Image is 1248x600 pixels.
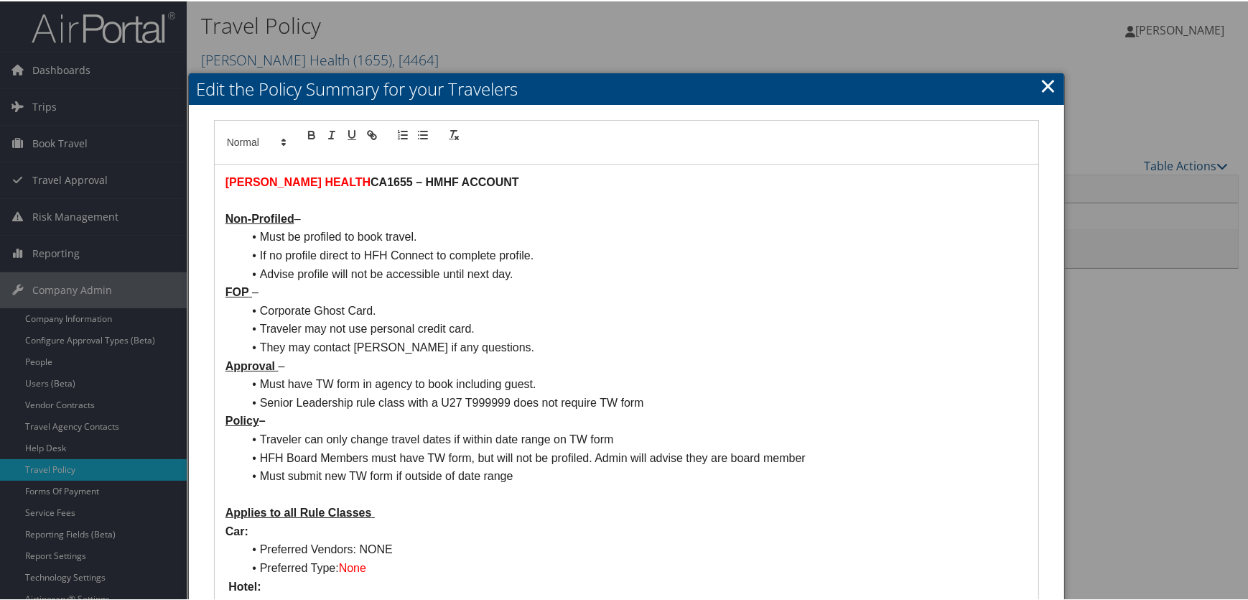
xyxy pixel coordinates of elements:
[243,300,1028,319] li: Corporate Ghost Card.
[243,374,1028,392] li: Must have TW form in agency to book including guest.
[243,318,1028,337] li: Traveler may not use personal credit card.
[228,579,261,591] strong: Hotel:
[225,211,294,223] u: Non-Profiled
[225,208,1028,227] p: –
[225,359,275,371] u: Approval
[243,539,1028,558] li: Preferred Vendors: NONE
[339,560,366,573] span: None
[243,337,1028,356] li: They may contact [PERSON_NAME] if any questions.
[225,285,249,297] u: FOP
[225,524,248,536] strong: Car:
[225,413,259,425] u: Policy
[225,413,266,425] strong: –
[225,175,371,187] strong: [PERSON_NAME] HEALTH
[243,226,1028,245] li: Must be profiled to book travel.
[371,175,519,187] strong: CA1655 – HMHF ACCOUNT
[243,558,1028,576] li: Preferred Type:
[189,72,1065,103] h2: Edit the Policy Summary for your Travelers
[243,466,1028,484] li: Must submit new TW form if outside of date range
[243,264,1028,282] li: Advise profile will not be accessible until next day.
[243,245,1028,264] li: If no profile direct to HFH Connect to complete profile.
[225,505,372,517] u: Applies to all Rule Classes
[243,448,1028,466] li: HFH Board Members must have TW form, but will not be profiled. Admin will advise they are board m...
[1040,70,1056,98] a: Close
[243,429,1028,448] li: Traveler can only change travel dates if within date range on TW form
[225,356,1028,374] p: –
[243,392,1028,411] li: Senior Leadership rule class with a U27 T999999 does not require TW form
[225,282,1028,300] p: –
